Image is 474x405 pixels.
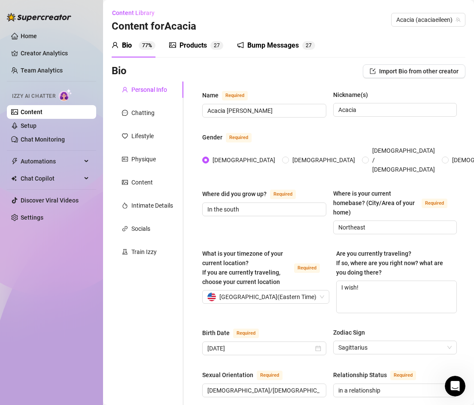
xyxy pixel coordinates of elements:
[202,132,261,142] label: Gender
[445,376,465,396] iframe: Intercom live chat
[131,85,167,94] div: Personal Info
[202,189,267,199] div: Where did you grow up?
[257,371,283,380] span: Required
[50,289,79,295] span: Messages
[7,13,71,21] img: logo-BBDzfeDw.svg
[17,61,155,76] p: Hi Acacia 👋
[333,370,425,380] label: Relationship Status
[21,122,36,129] a: Setup
[309,42,312,48] span: 7
[18,194,154,203] div: Schedule a FREE consulting call:
[294,263,320,273] span: Required
[131,108,155,118] div: Chatting
[18,108,154,117] div: Recent message
[21,46,89,60] a: Creator Analytics
[100,289,114,295] span: Help
[207,293,216,301] img: us
[207,344,313,353] input: Birth Date
[131,247,157,257] div: Train Izzy
[207,386,319,395] input: Sexual Orientation
[202,90,257,100] label: Name
[202,328,230,338] div: Birth Date
[306,42,309,48] span: 2
[21,67,63,74] a: Team Analytics
[202,189,305,199] label: Where did you grow up?
[122,87,128,93] span: user
[363,64,465,78] button: Import Bio from other creator
[202,328,268,338] label: Birth Date
[219,290,316,303] span: [GEOGRAPHIC_DATA] ( Eastern Time )
[18,157,143,166] div: Send us a message
[333,370,387,380] div: Relationship Status
[214,42,217,48] span: 2
[226,133,252,142] span: Required
[233,329,259,338] span: Required
[122,202,128,209] span: fire
[390,371,416,380] span: Required
[456,17,461,22] span: team
[217,42,220,48] span: 7
[18,121,35,138] img: Profile image for Ella
[59,89,72,101] img: AI Chatter
[112,42,118,48] span: user
[18,166,143,175] div: We typically reply in a few hours
[18,207,154,224] button: Find a time
[9,235,163,295] img: Super Mass, Dark Mode, Message Library & Bump Improvements
[289,155,359,165] span: [DEMOGRAPHIC_DATA]
[202,370,292,380] label: Sexual Orientation
[333,189,457,217] label: Where is your current homebase? (City/Area of your home)
[21,197,79,204] a: Discover Viral Videos
[247,40,299,51] div: Bump Messages
[122,156,128,162] span: idcard
[222,91,248,100] span: Required
[396,13,460,26] span: Acacia (acaciaeileen)
[333,328,365,337] div: Zodiac Sign
[9,150,163,183] div: Send us a messageWe typically reply in a few hours
[379,68,459,75] span: Import Bio from other creator
[131,178,153,187] div: Content
[131,154,156,164] div: Physique
[370,68,376,74] span: import
[338,341,452,354] span: Sagittarius
[12,92,55,100] span: Izzy AI Chatter
[21,214,43,221] a: Settings
[112,64,127,78] h3: Bio
[11,175,17,181] img: Chat Copilot
[112,9,155,16] span: Content Library
[21,109,43,115] a: Content
[108,14,125,31] div: Profile image for Nir
[122,226,128,232] span: link
[86,268,129,302] button: Help
[202,370,253,380] div: Sexual Orientation
[129,268,172,302] button: News
[112,20,196,33] h3: Content for Acacia
[337,281,456,313] textarea: I wish!
[11,158,18,165] span: thunderbolt
[302,41,315,50] sup: 27
[336,250,443,276] span: Are you currently traveling? If so, where are you right now? what are you doing there?
[21,172,82,185] span: Chat Copilot
[338,105,450,115] input: Nickname(s)
[333,328,371,337] label: Zodiac Sign
[21,154,82,168] span: Automations
[270,190,296,199] span: Required
[90,130,114,139] div: • 6h ago
[21,136,65,143] a: Chat Monitoring
[202,250,283,285] span: What is your timezone of your current location? If you are currently traveling, choose your curre...
[210,41,223,50] sup: 27
[21,33,37,39] a: Home
[12,289,31,295] span: Home
[122,40,132,51] div: Bio
[122,179,128,185] span: picture
[122,110,128,116] span: message
[125,14,142,31] div: Profile image for Tanya
[139,41,155,50] sup: 77%
[9,235,163,353] div: Super Mass, Dark Mode, Message Library & Bump Improvements
[122,249,128,255] span: experiment
[131,131,154,141] div: Lifestyle
[92,14,109,31] img: Profile image for Ella
[148,14,163,29] div: Close
[17,76,155,90] p: How can we help?
[369,146,438,174] span: [DEMOGRAPHIC_DATA] / [DEMOGRAPHIC_DATA]
[422,199,447,208] span: Required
